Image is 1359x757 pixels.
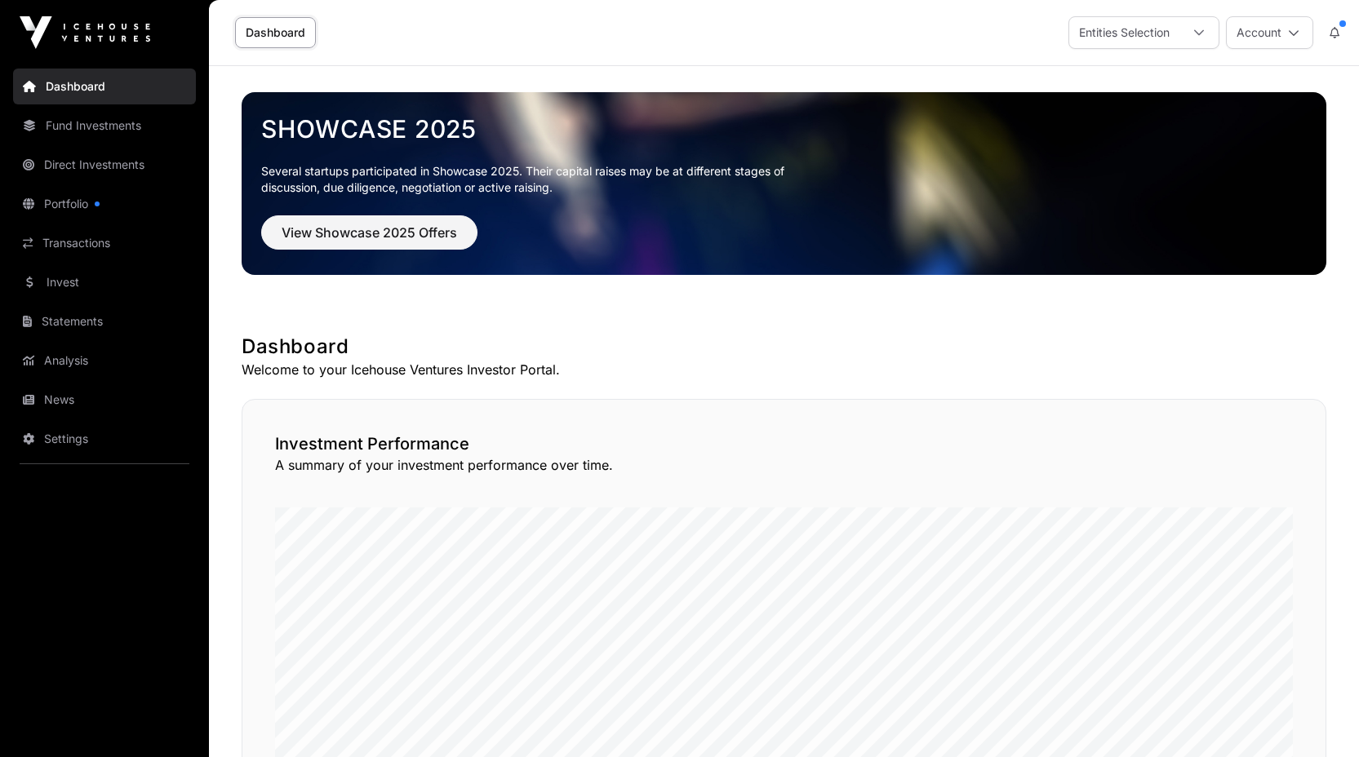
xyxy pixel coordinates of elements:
[261,163,810,196] p: Several startups participated in Showcase 2025. Their capital raises may be at different stages o...
[13,225,196,261] a: Transactions
[13,382,196,418] a: News
[13,69,196,104] a: Dashboard
[13,186,196,222] a: Portfolio
[13,108,196,144] a: Fund Investments
[20,16,150,49] img: Icehouse Ventures Logo
[1226,16,1313,49] button: Account
[242,92,1326,275] img: Showcase 2025
[235,17,316,48] a: Dashboard
[261,232,477,248] a: View Showcase 2025 Offers
[13,303,196,339] a: Statements
[13,421,196,457] a: Settings
[1069,17,1179,48] div: Entities Selection
[242,334,1326,360] h1: Dashboard
[275,455,1293,475] p: A summary of your investment performance over time.
[13,147,196,183] a: Direct Investments
[13,264,196,300] a: Invest
[13,343,196,378] a: Analysis
[1277,679,1359,757] iframe: Chat Widget
[282,223,457,242] span: View Showcase 2025 Offers
[261,114,1307,144] a: Showcase 2025
[261,215,477,250] button: View Showcase 2025 Offers
[242,360,1326,379] p: Welcome to your Icehouse Ventures Investor Portal.
[275,432,1293,455] h2: Investment Performance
